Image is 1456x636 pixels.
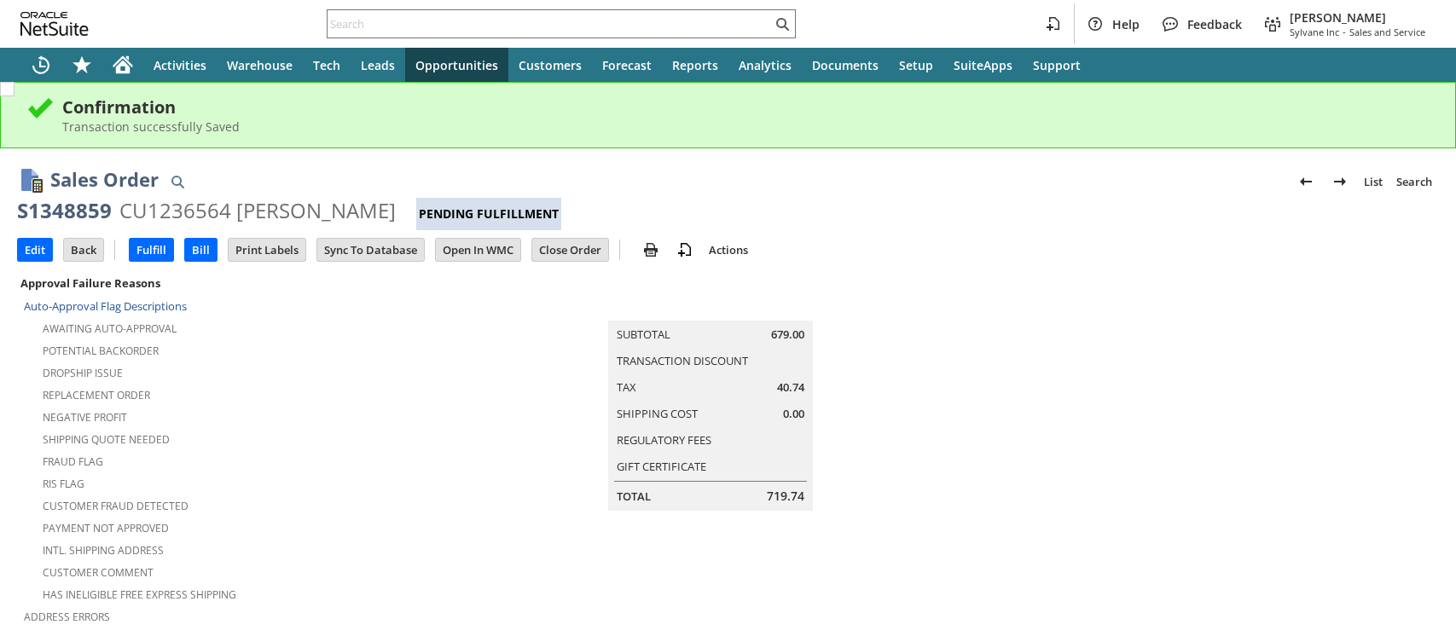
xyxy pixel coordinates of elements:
span: 40.74 [777,379,804,396]
span: Support [1033,57,1081,73]
a: Customer Fraud Detected [43,499,189,513]
img: print.svg [641,240,661,260]
a: Has Ineligible Free Express Shipping [43,587,236,602]
a: Recent Records [20,48,61,82]
a: Payment not approved [43,521,169,535]
a: Transaction Discount [617,353,748,368]
span: SuiteApps [954,57,1012,73]
img: Next [1330,171,1350,192]
caption: Summary [608,293,813,321]
a: Fraud Flag [43,454,103,469]
svg: logo [20,12,89,36]
input: Open In WMC [436,239,520,261]
a: Dropship Issue [43,366,123,380]
a: Customer Comment [43,565,154,580]
img: add-record.svg [675,240,695,260]
svg: Home [113,55,133,75]
a: Tech [303,48,351,82]
input: Search [328,14,772,34]
a: Reports [662,48,728,82]
div: Approval Failure Reasons [17,272,484,294]
span: Forecast [602,57,652,73]
span: 679.00 [771,327,804,343]
span: Customers [519,57,582,73]
a: Tax [617,379,636,395]
img: Previous [1296,171,1316,192]
a: SuiteApps [943,48,1023,82]
input: Sync To Database [317,239,424,261]
span: Opportunities [415,57,498,73]
a: Activities [143,48,217,82]
div: Pending Fulfillment [416,198,561,230]
span: Warehouse [227,57,293,73]
span: 0.00 [783,406,804,422]
a: Home [102,48,143,82]
svg: Recent Records [31,55,51,75]
a: Subtotal [617,327,670,342]
a: Setup [889,48,943,82]
input: Fulfill [130,239,173,261]
input: Edit [18,239,52,261]
a: Leads [351,48,405,82]
a: Replacement Order [43,388,150,402]
a: RIS flag [43,477,84,491]
input: Print Labels [229,239,305,261]
span: [PERSON_NAME] [1290,9,1425,26]
img: Quick Find [167,171,188,192]
a: Intl. Shipping Address [43,543,164,558]
a: Search [1389,168,1439,195]
a: List [1357,168,1389,195]
span: Reports [672,57,718,73]
span: Activities [154,57,206,73]
span: Help [1112,16,1140,32]
a: Address Errors [24,610,110,624]
input: Bill [185,239,217,261]
a: Customers [508,48,592,82]
a: Awaiting Auto-Approval [43,321,177,336]
a: Gift Certificate [617,459,706,474]
span: Documents [812,57,879,73]
a: Auto-Approval Flag Descriptions [24,298,187,314]
div: Transaction successfully Saved [62,119,1430,135]
div: Shortcuts [61,48,102,82]
a: Shipping Quote Needed [43,432,170,447]
span: Feedback [1187,16,1242,32]
a: Potential Backorder [43,344,159,358]
span: 719.74 [767,488,804,505]
a: Total [617,489,651,504]
a: Documents [802,48,889,82]
span: Sylvane Inc [1290,26,1339,38]
h1: Sales Order [50,165,159,194]
span: Sales and Service [1349,26,1425,38]
a: Warehouse [217,48,303,82]
a: Analytics [728,48,802,82]
span: Setup [899,57,933,73]
div: CU1236564 [PERSON_NAME] [119,197,396,224]
span: Leads [361,57,395,73]
svg: Shortcuts [72,55,92,75]
input: Back [64,239,103,261]
svg: Search [772,14,792,34]
a: Negative Profit [43,410,127,425]
a: Shipping Cost [617,406,698,421]
div: Confirmation [62,95,1430,119]
span: Analytics [739,57,792,73]
input: Close Order [532,239,608,261]
span: - [1343,26,1346,38]
div: S1348859 [17,197,112,224]
span: Tech [313,57,340,73]
a: Regulatory Fees [617,432,711,448]
a: Forecast [592,48,662,82]
a: Actions [702,242,755,257]
a: Support [1023,48,1091,82]
a: Opportunities [405,48,508,82]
